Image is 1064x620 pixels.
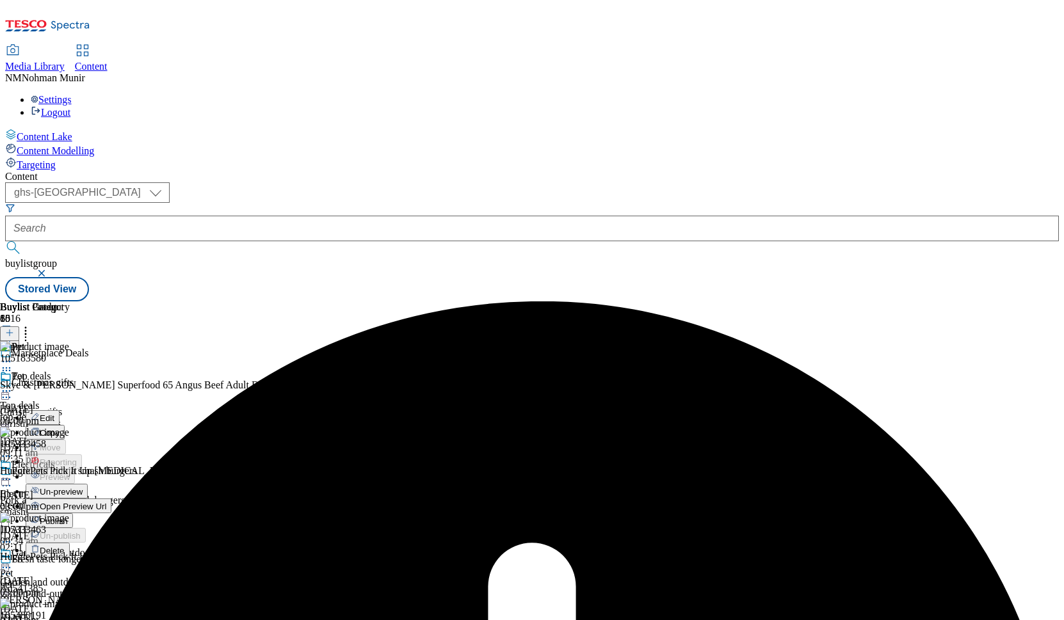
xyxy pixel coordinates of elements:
[75,45,108,72] a: Content
[17,159,56,170] span: Targeting
[5,203,15,213] svg: Search Filters
[31,94,72,105] a: Settings
[5,157,1059,171] a: Targeting
[5,61,65,72] span: Media Library
[5,129,1059,143] a: Content Lake
[5,216,1059,241] input: Search
[5,258,57,269] span: buylistgroup
[5,143,1059,157] a: Content Modelling
[5,277,89,301] button: Stored View
[17,145,94,156] span: Content Modelling
[31,107,70,118] a: Logout
[17,131,72,142] span: Content Lake
[5,45,65,72] a: Media Library
[5,171,1059,182] div: Content
[5,72,22,83] span: NM
[75,61,108,72] span: Content
[22,72,85,83] span: Nohman Munir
